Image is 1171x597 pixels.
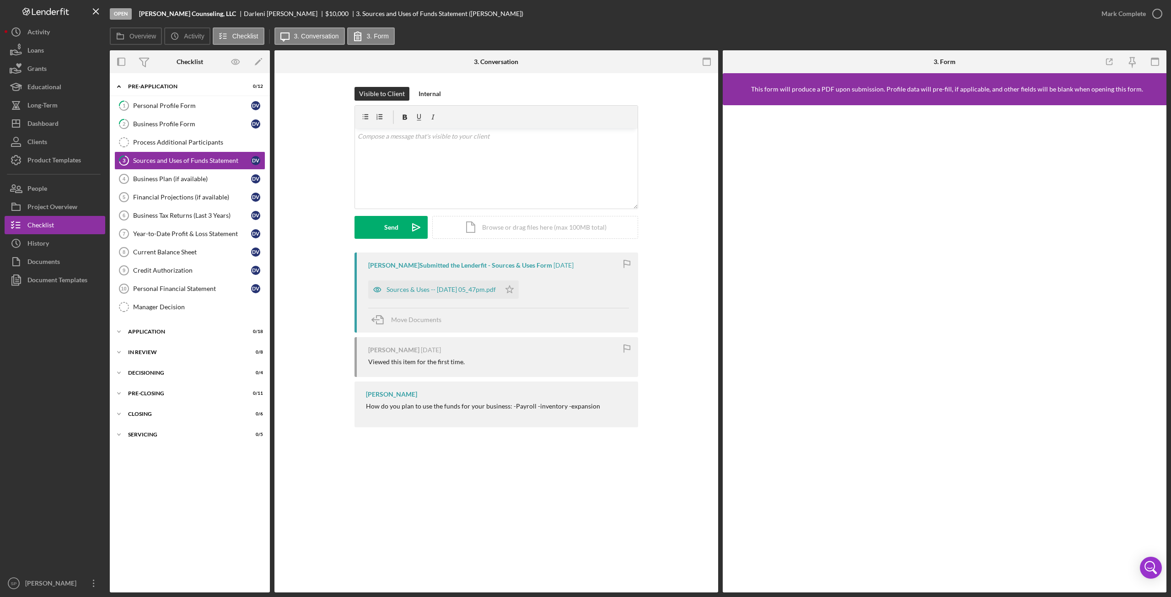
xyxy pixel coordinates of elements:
span: Move Documents [391,316,441,323]
div: Send [384,216,398,239]
a: 5Financial Projections (if available)DV [114,188,265,206]
label: 3. Conversation [294,32,339,40]
div: 0 / 5 [247,432,263,437]
tspan: 10 [121,286,126,291]
div: 0 / 11 [247,391,263,396]
time: 2025-09-19 01:39 [421,346,441,354]
b: [PERSON_NAME] Counseling, LLC [139,10,236,17]
button: Checklist [213,27,264,45]
a: 3Sources and Uses of Funds StatementDV [114,151,265,170]
div: Business Tax Returns (Last 3 Years) [133,212,251,219]
tspan: 6 [123,213,125,218]
div: Process Additional Participants [133,139,265,146]
div: Manager Decision [133,303,265,311]
button: SP[PERSON_NAME] [5,574,105,592]
tspan: 3 [123,157,125,163]
div: Mark Complete [1101,5,1146,23]
tspan: 5 [123,194,125,200]
a: 7Year-to-Date Profit & Loss StatementDV [114,225,265,243]
a: 9Credit AuthorizationDV [114,261,265,280]
div: D V [251,266,260,275]
button: Activity [164,27,210,45]
div: In Review [128,350,240,355]
button: 3. Form [347,27,395,45]
a: Process Additional Participants [114,133,265,151]
div: Financial Projections (if available) [133,194,251,201]
button: Send [355,216,428,239]
div: Personal Financial Statement [133,285,251,292]
div: Open [110,8,132,20]
tspan: 4 [123,176,126,182]
tspan: 7 [123,231,125,237]
label: Checklist [232,32,258,40]
div: Pre-Application [128,84,240,89]
div: How do you plan to use the funds for your business: -Payroll -inventory -expansion [366,403,600,410]
label: Activity [184,32,204,40]
div: Viewed this item for the first time. [368,358,465,366]
div: 3. Sources and Uses of Funds Statement ([PERSON_NAME]) [356,10,523,17]
div: Servicing [128,432,240,437]
iframe: Lenderfit form [732,114,1158,583]
div: Sources & Uses -- [DATE] 05_47pm.pdf [387,286,496,293]
div: Business Plan (if available) [133,175,251,183]
div: D V [251,229,260,238]
div: 0 / 6 [247,411,263,417]
div: Year-to-Date Profit & Loss Statement [133,230,251,237]
a: 1Personal Profile FormDV [114,97,265,115]
a: 8Current Balance SheetDV [114,243,265,261]
div: Darleni [PERSON_NAME] [244,10,325,17]
div: 0 / 8 [247,350,263,355]
span: $10,000 [325,10,349,17]
button: Internal [414,87,446,101]
div: D V [251,174,260,183]
button: Sources & Uses -- [DATE] 05_47pm.pdf [368,280,519,299]
tspan: 2 [123,121,125,127]
div: This form will produce a PDF upon submission. Profile data will pre-fill, if applicable, and othe... [751,86,1143,93]
div: [PERSON_NAME] [366,391,417,398]
time: 2025-09-19 21:47 [553,262,574,269]
div: [PERSON_NAME] Submitted the Lenderfit - Sources & Uses Form [368,262,552,269]
div: Decisioning [128,370,240,376]
div: D V [251,156,260,165]
div: Checklist [177,58,203,65]
div: Pre-Closing [128,391,240,396]
div: [PERSON_NAME] [368,346,419,354]
div: Open Intercom Messenger [1140,557,1162,579]
div: [PERSON_NAME] [23,574,82,595]
tspan: 8 [123,249,125,255]
div: 0 / 4 [247,370,263,376]
tspan: 9 [123,268,125,273]
div: D V [251,193,260,202]
button: Visible to Client [355,87,409,101]
div: D V [251,247,260,257]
